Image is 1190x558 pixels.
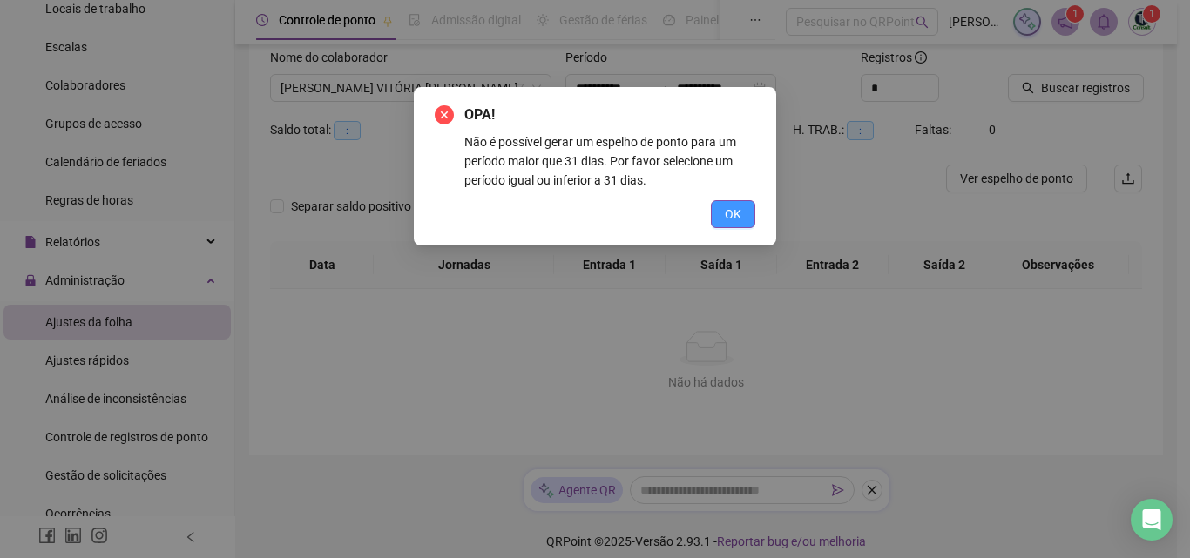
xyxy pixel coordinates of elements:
div: Não é possível gerar um espelho de ponto para um período maior que 31 dias. Por favor selecione u... [464,132,755,190]
div: Open Intercom Messenger [1131,499,1173,541]
button: OK [711,200,755,228]
span: close-circle [435,105,454,124]
span: OPA! [464,104,755,125]
span: OK [725,205,741,224]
